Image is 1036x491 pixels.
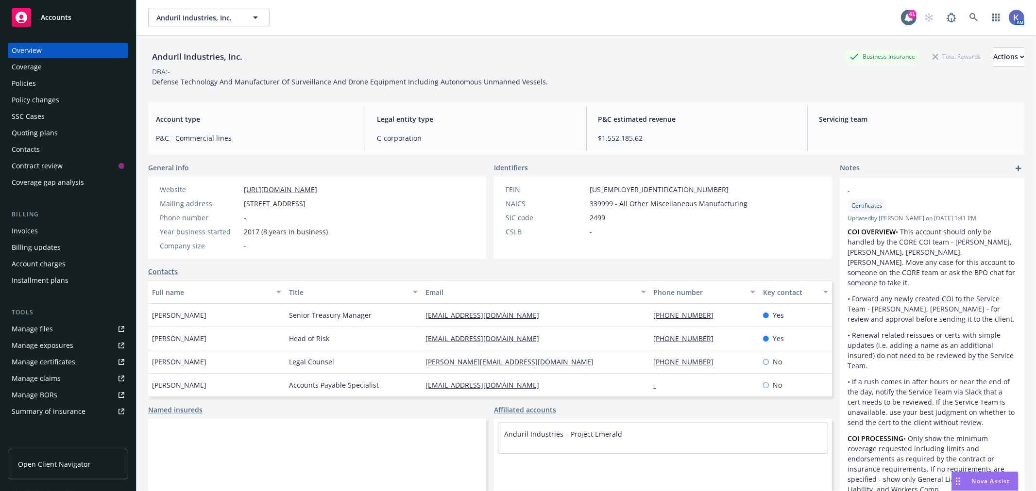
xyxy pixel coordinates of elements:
[506,227,586,237] div: CSLB
[763,287,817,297] div: Key contact
[12,109,45,124] div: SSC Cases
[8,76,128,91] a: Policies
[598,114,796,124] span: P&C estimated revenue
[152,287,271,297] div: Full name
[377,133,574,143] span: C-corporation
[972,477,1010,485] span: Nova Assist
[244,185,317,194] a: [URL][DOMAIN_NAME]
[289,310,372,320] span: Senior Treasury Manager
[8,273,128,288] a: Installment plans
[152,357,206,367] span: [PERSON_NAME]
[654,380,664,390] a: -
[8,371,128,386] a: Manage claims
[1013,163,1024,174] a: add
[773,310,784,320] span: Yes
[12,321,53,337] div: Manage files
[425,334,547,343] a: [EMAIL_ADDRESS][DOMAIN_NAME]
[244,213,246,223] span: -
[590,184,729,195] span: [US_EMPLOYER_IDENTIFICATION_NUMBER]
[848,434,903,443] strong: COI PROCESSING
[148,266,178,277] a: Contacts
[244,198,306,209] span: [STREET_ADDRESS]
[244,241,246,251] span: -
[8,43,128,58] a: Overview
[598,133,796,143] span: $1,552,185.62
[285,280,422,304] button: Title
[422,280,649,304] button: Email
[928,50,985,63] div: Total Rewards
[8,92,128,108] a: Policy changes
[8,158,128,174] a: Contract review
[12,76,36,91] div: Policies
[148,163,189,173] span: General info
[152,310,206,320] span: [PERSON_NAME]
[377,114,574,124] span: Legal entity type
[12,158,63,174] div: Contract review
[848,294,1017,324] p: • Forward any newly created COI to the Service Team - [PERSON_NAME], [PERSON_NAME] - for review a...
[156,133,353,143] span: P&C - Commercial lines
[12,371,61,386] div: Manage claims
[160,227,240,237] div: Year business started
[12,92,59,108] div: Policy changes
[148,8,270,27] button: Anduril Industries, Inc.
[8,404,128,419] a: Summary of insurance
[12,256,66,272] div: Account charges
[8,142,128,157] a: Contacts
[506,184,586,195] div: FEIN
[8,223,128,239] a: Invoices
[848,227,896,236] strong: COI OVERVIEW
[12,223,38,239] div: Invoices
[494,163,528,173] span: Identifiers
[590,198,747,209] span: 339999 - All Other Miscellaneous Manufacturing
[819,114,1017,124] span: Servicing team
[494,405,556,415] a: Affiliated accounts
[8,256,128,272] a: Account charges
[12,125,58,141] div: Quoting plans
[160,241,240,251] div: Company size
[152,333,206,344] span: [PERSON_NAME]
[845,50,920,63] div: Business Insurance
[244,227,328,237] span: 2017 (8 years in business)
[8,387,128,403] a: Manage BORs
[12,387,57,403] div: Manage BORs
[919,8,939,27] a: Start snowing
[41,14,71,21] span: Accounts
[148,405,203,415] a: Named insureds
[425,357,601,366] a: [PERSON_NAME][EMAIL_ADDRESS][DOMAIN_NAME]
[506,198,586,209] div: NAICS
[152,380,206,390] span: [PERSON_NAME]
[759,280,832,304] button: Key contact
[942,8,961,27] a: Report a Bug
[8,338,128,353] a: Manage exposures
[654,357,722,366] a: [PHONE_NUMBER]
[148,280,285,304] button: Full name
[848,376,1017,427] p: • If a rush comes in after hours or near the end of the day, notify the Service Team via Slack th...
[8,210,128,219] div: Billing
[8,354,128,370] a: Manage certificates
[840,163,860,174] span: Notes
[289,380,379,390] span: Accounts Payable Specialist
[654,311,722,320] a: [PHONE_NUMBER]
[986,8,1006,27] a: Switch app
[964,8,984,27] a: Search
[8,321,128,337] a: Manage files
[654,334,722,343] a: [PHONE_NUMBER]
[160,213,240,223] div: Phone number
[773,380,782,390] span: No
[289,333,329,344] span: Head of Risk
[8,4,128,31] a: Accounts
[12,43,42,58] div: Overview
[848,330,1017,371] p: • Renewal related reissues or certs with simple updates (i.e. adding a name as an additional insu...
[12,273,68,288] div: Installment plans
[951,472,1019,491] button: Nova Assist
[993,47,1024,66] button: Actions
[160,198,240,209] div: Mailing address
[12,354,75,370] div: Manage certificates
[8,59,128,75] a: Coverage
[8,175,128,190] a: Coverage gap analysis
[289,357,334,367] span: Legal Counsel
[12,338,73,353] div: Manage exposures
[993,48,1024,66] div: Actions
[12,175,84,190] div: Coverage gap analysis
